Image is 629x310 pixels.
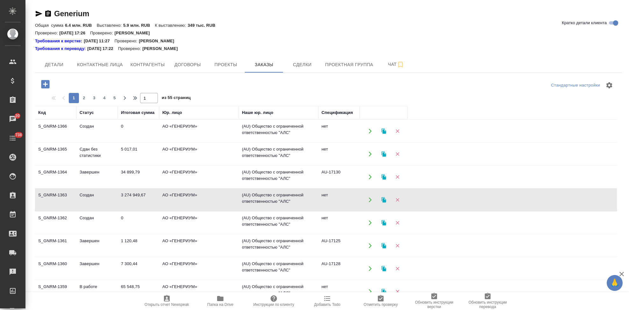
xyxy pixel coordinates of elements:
[99,95,110,101] span: 4
[162,94,191,103] span: из 55 страниц
[162,109,182,116] div: Юр. лицо
[54,9,89,18] a: Generium
[239,257,318,280] td: (AU) Общество с ограниченной ответственностью "АЛС"
[300,292,354,310] button: Добавить Todo
[159,235,239,257] td: АО «ГЕНЕРИУМ»
[76,189,118,211] td: Создан
[118,235,159,257] td: 1 120,48
[35,257,76,280] td: S_GNRM-1360
[465,300,511,309] span: Обновить инструкции перевода
[84,38,115,44] p: [DATE] 11:27
[314,302,340,307] span: Добавить Todo
[377,170,390,183] button: Клонировать
[318,257,360,280] td: AU-17128
[80,109,94,116] div: Статус
[99,93,110,103] button: 4
[354,292,407,310] button: Отметить проверку
[118,212,159,234] td: 0
[79,93,89,103] button: 2
[318,120,360,142] td: нет
[35,38,84,44] div: Нажми, чтобы открыть папку с инструкцией
[159,189,239,211] td: АО «ГЕНЕРИУМ»
[2,111,24,127] a: 20
[318,280,360,303] td: нет
[364,239,377,252] button: Открыть
[110,95,120,101] span: 5
[89,93,99,103] button: 3
[60,31,90,35] p: [DATE] 17:26
[76,280,118,303] td: В работе
[76,257,118,280] td: Завершен
[118,257,159,280] td: 7 300,44
[35,120,76,142] td: S_GNRM-1366
[118,46,143,52] p: Проверено:
[76,120,118,142] td: Создан
[364,170,377,183] button: Открыть
[407,292,461,310] button: Обновить инструкции верстки
[76,212,118,234] td: Создан
[207,302,233,307] span: Папка на Drive
[37,78,54,91] button: Добавить проект
[90,31,115,35] p: Проверено:
[318,235,360,257] td: AU-17125
[461,292,514,310] button: Обновить инструкции перевода
[159,120,239,142] td: АО «ГЕНЕРИУМ»
[242,109,273,116] div: Наше юр. лицо
[377,262,390,275] button: Клонировать
[364,262,377,275] button: Открыть
[35,31,60,35] p: Проверено:
[377,193,390,206] button: Клонировать
[35,280,76,303] td: S_GNRM-1359
[115,31,155,35] p: [PERSON_NAME]
[65,23,96,28] p: 6.4 млн. RUB
[364,302,398,307] span: Отметить проверку
[364,285,377,298] button: Открыть
[77,61,123,69] span: Контактные лица
[35,10,43,18] button: Скопировать ссылку для ЯМессенджера
[159,257,239,280] td: АО «ГЕНЕРИУМ»
[249,61,279,69] span: Заказы
[35,23,65,28] p: Общая сумма
[364,124,377,137] button: Открыть
[322,109,353,116] div: Спецификация
[602,78,617,93] span: Настроить таблицу
[123,23,155,28] p: 5.9 млн. RUB
[377,124,390,137] button: Клонировать
[118,143,159,165] td: 5 017,01
[187,23,220,28] p: 349 тыс. RUB
[159,212,239,234] td: АО «ГЕНЕРИУМ»
[247,292,300,310] button: Инструкции по клиенту
[609,276,620,290] span: 🙏
[97,23,123,28] p: Выставлено:
[139,38,179,44] p: [PERSON_NAME]
[155,23,187,28] p: К выставлению:
[325,61,373,69] span: Проектная группа
[118,166,159,188] td: 34 899,79
[377,239,390,252] button: Клонировать
[607,275,623,291] button: 🙏
[391,262,404,275] button: Удалить
[549,81,602,90] div: split button
[381,60,411,68] span: Чат
[194,292,247,310] button: Папка на Drive
[239,235,318,257] td: (AU) Общество с ограниченной ответственностью "АЛС"
[131,61,165,69] span: Контрагенты
[76,143,118,165] td: Сдан без статистики
[562,20,607,26] span: Кратко детали клиента
[397,61,404,68] svg: Подписаться
[159,143,239,165] td: АО «ГЕНЕРИУМ»
[35,38,84,44] a: Требования к верстке:
[118,120,159,142] td: 0
[140,292,194,310] button: Открыть отчет Newspeak
[239,143,318,165] td: (AU) Общество с ограниченной ответственностью "АЛС"
[11,113,24,119] span: 20
[377,147,390,160] button: Клонировать
[79,95,89,101] span: 2
[44,10,52,18] button: Скопировать ссылку
[115,38,139,44] p: Проверено:
[318,212,360,234] td: нет
[35,189,76,211] td: S_GNRM-1363
[76,235,118,257] td: Завершен
[318,166,360,188] td: AU-17130
[142,46,182,52] p: [PERSON_NAME]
